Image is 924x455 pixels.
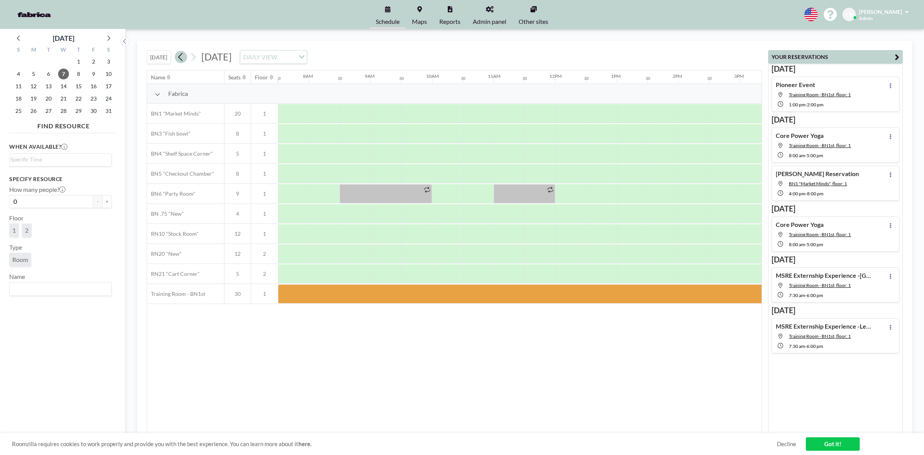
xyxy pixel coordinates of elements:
[488,73,500,79] div: 11AM
[549,73,562,79] div: 12PM
[9,119,118,130] h4: FIND RESOURCE
[10,155,107,164] input: Search for option
[13,106,24,116] span: Sunday, January 25, 2026
[224,290,251,297] span: 30
[9,214,23,222] label: Floor
[10,154,111,165] div: Search for option
[12,256,28,264] span: Room
[28,106,39,116] span: Monday, January 26, 2026
[88,93,99,104] span: Friday, January 23, 2026
[276,76,281,81] div: 30
[73,106,84,116] span: Thursday, January 29, 2026
[673,73,682,79] div: 2PM
[806,437,860,451] a: Got it!
[11,45,26,55] div: S
[88,81,99,92] span: Friday, January 16, 2026
[789,143,851,148] span: Training Room - BN1st, floor: 1
[776,272,872,279] h4: MSRE Externship Experience -[GEOGRAPHIC_DATA]
[73,56,84,67] span: Thursday, January 1, 2026
[147,230,199,237] span: RN10 "Stock Room"
[224,130,251,137] span: 8
[147,130,191,137] span: BN3 "Fish bowl"
[303,73,313,79] div: 8AM
[147,110,201,117] span: BN1 "Market Minds"
[807,343,823,349] span: 6:00 PM
[103,106,114,116] span: Saturday, January 31, 2026
[224,110,251,117] span: 20
[53,33,74,44] div: [DATE]
[10,282,111,295] div: Search for option
[473,18,506,25] span: Admin panel
[28,81,39,92] span: Monday, January 12, 2026
[240,50,307,64] div: Search for option
[789,191,805,196] span: 4:00 PM
[224,150,251,157] span: 5
[439,18,460,25] span: Reports
[807,153,823,158] span: 5:00 PM
[805,102,807,107] span: -
[789,282,851,288] span: Training Room - BN1st, floor: 1
[224,230,251,237] span: 12
[777,440,796,448] a: Decline
[255,74,268,81] div: Floor
[151,74,165,81] div: Name
[25,227,28,234] span: 2
[12,440,777,448] span: Roomzilla requires cookies to work properly and provide you with the best experience. You can lea...
[789,292,805,298] span: 7:30 AM
[772,255,899,264] h3: [DATE]
[28,69,39,79] span: Monday, January 5, 2026
[224,190,251,197] span: 9
[147,290,205,297] span: Training Room - BN1st
[707,76,712,81] div: 30
[88,106,99,116] span: Friday, January 30, 2026
[9,176,112,183] h3: Specify resource
[805,242,807,247] span: -
[12,227,16,234] span: 1
[101,45,116,55] div: S
[26,45,41,55] div: M
[399,76,404,81] div: 30
[224,250,251,257] span: 12
[251,230,278,237] span: 1
[147,190,196,197] span: BN6 "Party Room"
[646,76,650,81] div: 30
[28,93,39,104] span: Monday, January 19, 2026
[103,81,114,92] span: Saturday, January 17, 2026
[43,93,54,104] span: Tuesday, January 20, 2026
[13,81,24,92] span: Sunday, January 11, 2026
[807,191,824,196] span: 8:00 PM
[224,170,251,177] span: 8
[103,56,114,67] span: Saturday, January 3, 2026
[147,50,171,64] button: [DATE]
[147,210,184,217] span: BN .75 "New"
[251,190,278,197] span: 1
[58,69,69,79] span: Wednesday, January 7, 2026
[859,8,902,15] span: [PERSON_NAME]
[805,343,807,349] span: -
[242,52,279,62] span: DAILY VIEW
[772,306,899,315] h3: [DATE]
[807,292,823,298] span: 6:00 PM
[426,73,439,79] div: 10AM
[789,343,805,349] span: 7:30 AM
[805,292,807,298] span: -
[789,333,851,339] span: Training Room - BN1st, floor: 1
[789,232,851,237] span: Training Room - BN1st, floor: 1
[789,181,847,186] span: BN1 "Market Minds", floor: 1
[412,18,427,25] span: Maps
[103,93,114,104] span: Saturday, January 24, 2026
[338,76,342,81] div: 30
[147,250,182,257] span: RN20 "New"
[12,7,56,22] img: organization-logo
[789,153,805,158] span: 8:00 AM
[41,45,56,55] div: T
[86,45,101,55] div: F
[103,69,114,79] span: Saturday, January 10, 2026
[789,102,805,107] span: 1:00 PM
[789,92,851,97] span: Training Room - BN1st, floor: 1
[201,51,232,62] span: [DATE]
[805,191,807,196] span: -
[251,250,278,257] span: 2
[88,56,99,67] span: Friday, January 2, 2026
[789,242,805,247] span: 8:00 AM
